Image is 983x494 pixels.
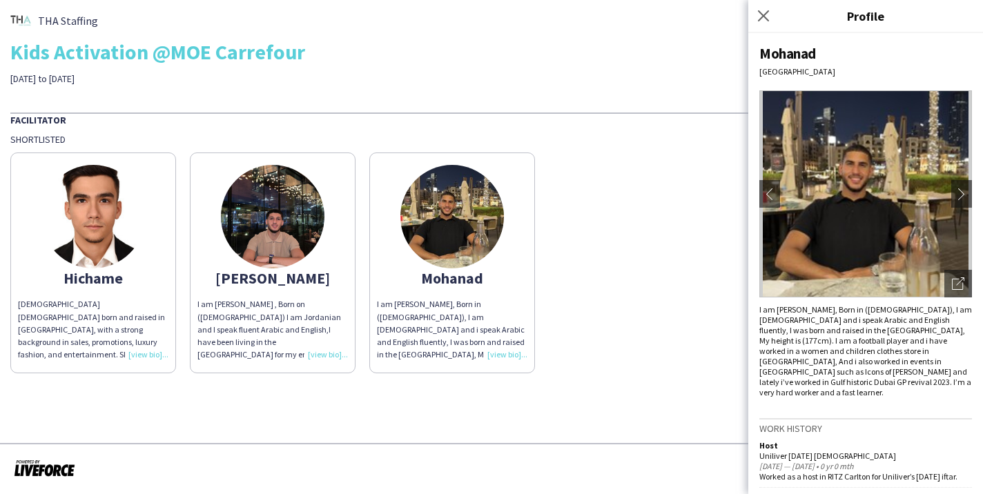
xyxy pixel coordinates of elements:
[759,440,972,451] div: Host
[759,90,972,297] img: Crew avatar or photo
[10,133,973,146] div: Shortlisted
[10,112,973,126] div: Facilitator
[759,66,972,77] div: [GEOGRAPHIC_DATA]
[18,272,168,284] div: Hichame
[10,72,347,85] div: [DATE] to [DATE]
[759,422,972,435] h3: Work history
[377,298,527,361] div: I am [PERSON_NAME], Born in ([DEMOGRAPHIC_DATA]), I am [DEMOGRAPHIC_DATA] and i speak Arabic and ...
[748,7,983,25] h3: Profile
[759,461,972,471] div: [DATE] — [DATE] • 0 yr 0 mth
[10,10,31,31] img: thumb-72e6e464-0fa6-4607-82f0-1cbb8a860093.png
[759,471,972,482] div: Worked as a host in RITZ Carlton for Uniliver’s [DATE] iftar.
[197,298,348,361] div: I am [PERSON_NAME] , Born on ([DEMOGRAPHIC_DATA]) I am Jordanian and I speak fluent Arabic and En...
[221,165,324,268] img: thumb-656e36c8b6359.jpeg
[18,298,168,361] div: [DEMOGRAPHIC_DATA] [DEMOGRAPHIC_DATA] born and raised in [GEOGRAPHIC_DATA], with a strong backgro...
[759,44,972,63] div: Mohanad
[38,14,98,27] span: THA Staffing
[400,165,504,268] img: thumb-67a9956e7bcc9.jpeg
[14,458,75,477] img: Powered by Liveforce
[944,270,972,297] div: Open photos pop-in
[377,272,527,284] div: Mohanad
[759,304,972,397] div: I am [PERSON_NAME], Born in ([DEMOGRAPHIC_DATA]), I am [DEMOGRAPHIC_DATA] and i speak Arabic and ...
[41,165,145,268] img: thumb-6762b9ada44ec.jpeg
[197,272,348,284] div: [PERSON_NAME]
[10,41,973,62] div: Kids Activation @MOE Carrefour
[759,451,972,461] div: Uniliver [DATE] [DEMOGRAPHIC_DATA]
